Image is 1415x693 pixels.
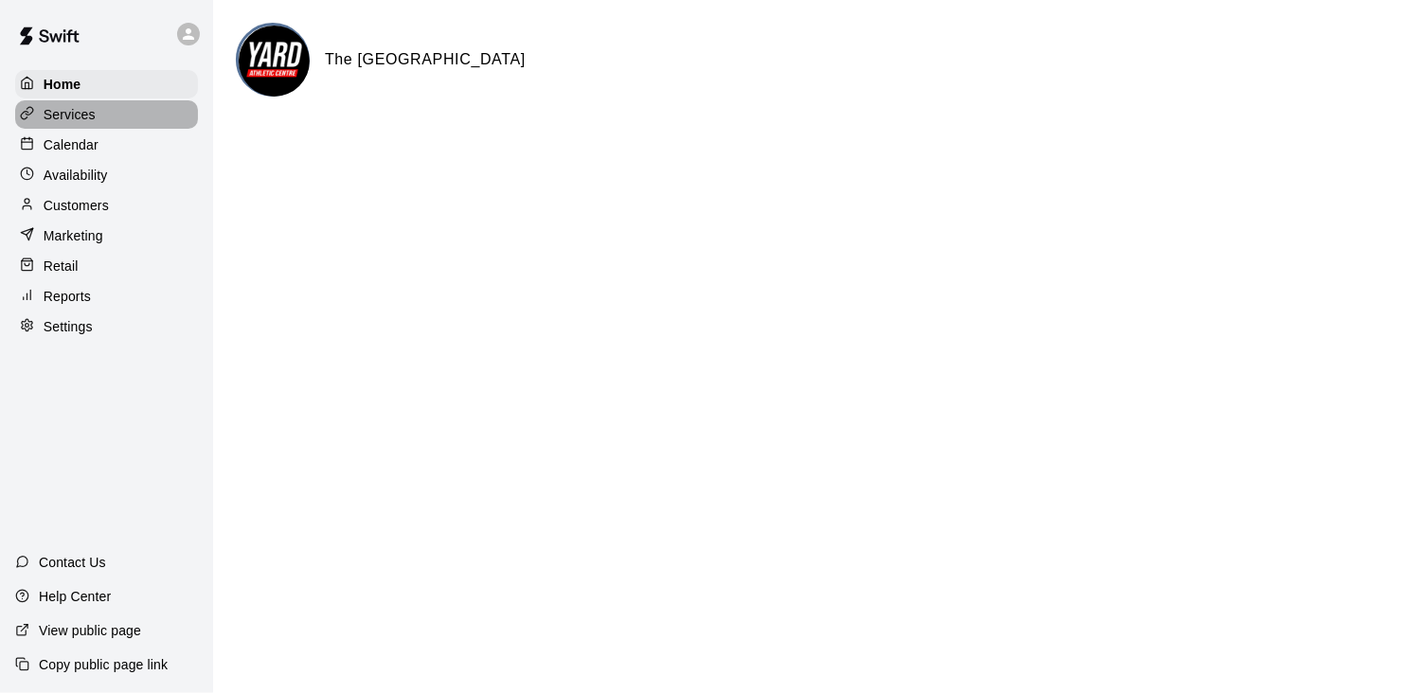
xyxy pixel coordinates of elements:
p: Reports [44,287,91,306]
p: Customers [44,196,109,215]
p: Retail [44,257,79,275]
p: Help Center [39,587,111,606]
a: Retail [15,252,198,280]
p: Copy public page link [39,655,168,674]
p: Services [44,105,96,124]
p: Contact Us [39,553,106,572]
a: Availability [15,161,198,189]
a: Home [15,70,198,98]
p: View public page [39,621,141,640]
h6: The [GEOGRAPHIC_DATA] [325,47,526,72]
a: Marketing [15,222,198,250]
p: Marketing [44,226,103,245]
a: Settings [15,312,198,341]
a: Calendar [15,131,198,159]
p: Calendar [44,135,99,154]
p: Home [44,75,81,94]
p: Settings [44,317,93,336]
img: The Yard Athletic Centre logo [239,26,310,97]
p: Availability [44,166,108,185]
a: Reports [15,282,198,311]
a: Services [15,100,198,129]
a: Customers [15,191,198,220]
